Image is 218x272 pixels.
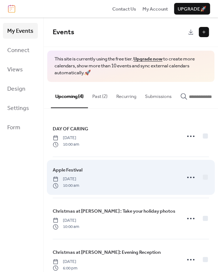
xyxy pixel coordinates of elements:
span: 10:00 am [53,141,79,148]
span: 6:00 pm [53,265,77,272]
a: DAY OF CARING [53,125,88,133]
span: Connect [7,45,29,56]
button: Submissions [141,82,176,107]
a: Apple Festival [53,166,82,174]
a: Settings [3,100,38,116]
span: Form [7,122,20,133]
span: [DATE] [53,135,79,141]
span: Contact Us [112,5,136,13]
span: [DATE] [53,217,79,224]
a: Christmas at [PERSON_NAME]: Evening Reception [53,248,161,256]
button: Past (2) [88,82,112,107]
a: Connect [3,42,38,58]
img: logo [8,5,15,13]
span: Apple Festival [53,166,82,174]
span: [DATE] [53,176,79,182]
span: My Events [7,25,33,37]
span: 10:00 am [53,182,79,189]
a: Views [3,62,38,77]
span: Views [7,64,23,75]
a: My Events [3,23,38,39]
a: Design [3,81,38,96]
a: Contact Us [112,5,136,12]
span: Settings [7,103,29,114]
a: Upgrade now [133,54,162,64]
button: Upcoming (4) [51,82,88,108]
span: My Account [142,5,168,13]
span: This site is currently using the free tier. to create more calendars, show more than 10 events an... [54,56,207,76]
a: My Account [142,5,168,12]
a: Christmas at [PERSON_NAME] : Take your holiday photos [53,207,175,215]
a: Form [3,119,38,135]
span: Events [53,25,74,39]
button: Recurring [112,82,141,107]
button: Upgrade🚀 [174,3,210,15]
span: Upgrade 🚀 [178,5,206,13]
span: Design [7,83,25,95]
span: [DATE] [53,259,77,265]
span: 10:00 am [53,224,79,230]
span: DAY OF CARING [53,125,88,133]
